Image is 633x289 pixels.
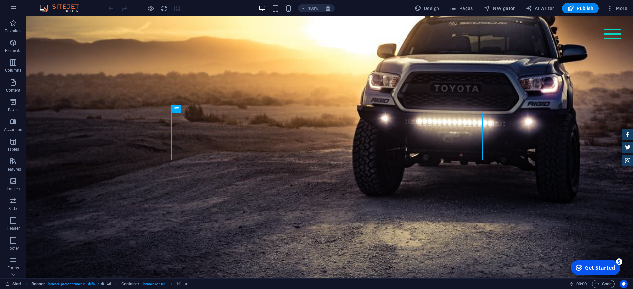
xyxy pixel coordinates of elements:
[38,4,87,12] img: Editor Logo
[31,280,188,288] nav: breadcrumb
[412,3,442,13] button: Design
[6,88,20,93] p: Content
[447,3,475,13] button: Pages
[7,147,19,152] p: Tables
[595,280,612,288] span: Code
[526,5,554,12] span: AI Writer
[8,107,19,113] p: Boxes
[415,5,439,12] span: Design
[576,280,587,288] span: 00 00
[49,1,55,7] div: 5
[7,186,20,192] p: Images
[31,280,45,288] span: Click to select. Double-click to edit
[562,3,599,13] button: Publish
[101,282,104,286] i: This element is a customizable preset
[177,280,182,288] span: Click to select. Double-click to edit
[308,4,318,12] h6: 100%
[592,280,615,288] button: Code
[412,3,442,13] div: Design (Ctrl+Alt+Y)
[620,280,628,288] button: Usercentrics
[4,127,22,132] p: Accordion
[7,246,19,251] p: Footer
[450,5,473,12] span: Pages
[325,5,331,11] i: On resize automatically adjust zoom level to fit chosen device.
[160,4,168,12] button: reload
[107,282,111,286] i: This element contains a background
[581,281,582,286] span: :
[142,280,166,288] span: . banner-content
[8,206,18,211] p: Slider
[121,280,140,288] span: Click to select. Double-click to edit
[18,6,48,13] div: Get Started
[47,280,99,288] span: . banner .preset-banner-v3-default
[5,280,22,288] a: Click to cancel selection. Double-click to open Pages
[160,5,168,12] i: Reload page
[484,5,515,12] span: Navigator
[7,265,19,271] p: Forms
[604,3,630,13] button: More
[567,5,593,12] span: Publish
[607,5,627,12] span: More
[7,226,20,231] p: Header
[523,3,557,13] button: AI Writer
[5,48,22,53] p: Elements
[5,167,21,172] p: Features
[4,3,53,17] div: Get Started 5 items remaining, 0% complete
[5,68,21,73] p: Columns
[185,282,188,286] i: Element contains an animation
[569,280,587,288] h6: Session time
[147,4,155,12] button: Click here to leave preview mode and continue editing
[298,4,321,12] button: 100%
[481,3,518,13] button: Navigator
[5,28,21,34] p: Favorites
